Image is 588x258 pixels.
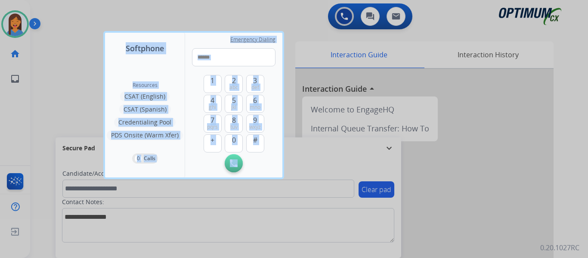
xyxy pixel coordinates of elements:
[225,75,243,93] button: 2abc
[225,134,243,152] button: 0
[251,84,259,91] span: def
[210,135,214,145] span: +
[207,124,218,131] span: pqrs
[204,75,222,93] button: 1
[107,130,183,140] button: PDS Onsite (Warm Xfer)
[253,135,257,145] span: #
[253,95,257,106] span: 6
[135,155,142,162] p: 0
[232,115,236,125] span: 8
[229,84,238,91] span: abc
[246,75,264,93] button: 3def
[120,91,170,102] button: CSAT (English)
[210,75,214,86] span: 1
[132,153,158,164] button: 0Calls
[246,95,264,113] button: 6mno
[225,95,243,113] button: 5jkl
[204,115,222,133] button: 7pqrs
[144,155,155,162] p: Calls
[246,115,264,133] button: 9wxyz
[249,124,261,131] span: wxyz
[231,104,236,111] span: jkl
[210,115,214,125] span: 7
[232,75,236,86] span: 2
[250,104,260,111] span: mno
[225,115,243,133] button: 8tuv
[253,115,257,125] span: 9
[126,42,164,54] span: Softphone
[210,95,214,106] span: 4
[114,117,176,127] button: Credentialing Pool
[230,36,275,43] span: Emergency Dialing
[133,82,158,89] span: Resources
[540,242,579,253] p: 0.20.1027RC
[230,124,238,131] span: tuv
[204,134,222,152] button: +
[232,95,236,106] span: 5
[204,95,222,113] button: 4ghi
[209,104,216,111] span: ghi
[119,104,171,115] button: CSAT (Spanish)
[253,75,257,86] span: 3
[230,159,238,167] img: call-button
[246,134,264,152] button: #
[232,135,236,145] span: 0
